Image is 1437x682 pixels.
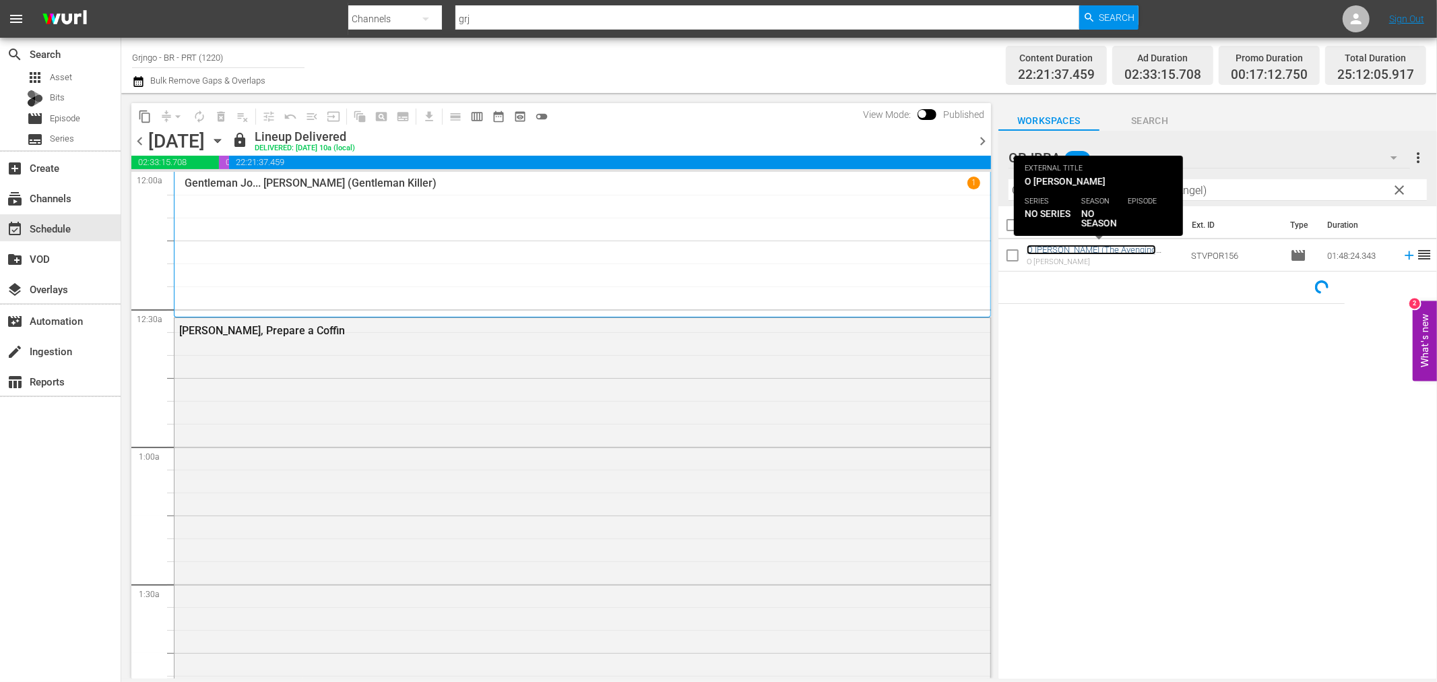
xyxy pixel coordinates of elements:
[1079,5,1139,30] button: Search
[1099,113,1201,129] span: Search
[7,221,23,237] span: Schedule
[1231,49,1308,67] div: Promo Duration
[7,160,23,177] span: Create
[232,132,248,148] span: lock
[156,106,189,127] span: Remove Gaps & Overlaps
[219,156,229,169] span: 00:17:12.750
[1337,67,1414,83] span: 25:12:05.917
[440,103,466,129] span: Day Calendar View
[1413,301,1437,381] button: Open Feedback Widget
[255,129,355,144] div: Lineup Delivered
[1124,67,1201,83] span: 02:33:15.708
[1009,139,1410,177] div: GRJBRA
[280,106,301,127] span: Revert to Primary Episode
[32,3,97,35] img: ans4CAIJ8jUAAAAAAAAAAAAAAAAAAAAAAAAgQb4GAAAAAAAAAAAAAAAAAAAAAAAAJMjXAAAAAAAAAAAAAAAAAAAAAAAAgAT5G...
[488,106,509,127] span: Month Calendar View
[8,11,24,27] span: menu
[301,106,323,127] span: Fill episodes with ad slates
[27,69,43,86] span: Asset
[27,90,43,106] div: Bits
[210,106,232,127] span: Select an event to delete
[185,177,437,189] p: Gentleman Jo... [PERSON_NAME] (Gentleman Killer)
[1389,13,1424,24] a: Sign Out
[134,106,156,127] span: Copy Lineup
[371,106,392,127] span: Create Search Block
[50,91,65,104] span: Bits
[7,282,23,298] span: Overlays
[1018,67,1095,83] span: 22:21:37.459
[466,106,488,127] span: Week Calendar View
[27,131,43,148] span: Series
[998,113,1099,129] span: Workspaces
[148,130,205,152] div: [DATE]
[1124,49,1201,67] div: Ad Duration
[1392,182,1408,198] span: clear
[492,110,505,123] span: date_range_outlined
[535,110,548,123] span: toggle_off
[1291,247,1307,263] span: Episode
[1409,299,1420,309] div: 2
[1027,257,1180,266] div: O [PERSON_NAME]
[148,75,265,86] span: Bulk Remove Gaps & Overlaps
[1099,5,1135,30] span: Search
[1322,239,1397,272] td: 01:48:24.343
[7,251,23,268] span: VOD
[392,106,414,127] span: Create Series Block
[131,133,148,150] span: chevron_left
[1018,49,1095,67] div: Content Duration
[7,374,23,390] span: Reports
[189,106,210,127] span: Loop Content
[7,46,23,63] span: Search
[1231,67,1308,83] span: 00:17:12.750
[1027,206,1184,244] th: Title
[1417,247,1433,263] span: reorder
[513,110,527,123] span: preview_outlined
[253,103,280,129] span: Customize Events
[232,106,253,127] span: Clear Lineup
[138,110,152,123] span: content_copy
[1027,245,1156,265] a: O [PERSON_NAME] (The Avenging Angel)
[856,109,918,120] span: View Mode:
[414,103,440,129] span: Download as CSV
[918,109,927,119] span: Toggle to switch from Published to Draft view.
[50,112,80,125] span: Episode
[7,313,23,330] span: Automation
[971,178,976,187] p: 1
[7,191,23,207] span: Channels
[531,106,552,127] span: 24 hours Lineup View is OFF
[27,111,43,127] span: Episode
[255,144,355,153] div: DELIVERED: [DATE] 10a (local)
[1337,49,1414,67] div: Total Duration
[1388,179,1410,200] button: clear
[344,103,371,129] span: Refresh All Search Blocks
[1411,142,1427,174] button: more_vert
[179,324,912,337] div: [PERSON_NAME], Prepare a Coffin
[7,344,23,360] span: Ingestion
[1411,150,1427,166] span: more_vert
[1320,206,1401,244] th: Duration
[131,156,219,169] span: 02:33:15.708
[229,156,991,169] span: 22:21:37.459
[1186,239,1285,272] td: STVPOR156
[509,106,531,127] span: View Backup
[323,106,344,127] span: Update Metadata from Key Asset
[1283,206,1320,244] th: Type
[974,133,991,150] span: chevron_right
[1184,206,1283,244] th: Ext. ID
[470,110,484,123] span: calendar_view_week_outlined
[936,109,991,120] span: Published
[1402,248,1417,263] svg: Add to Schedule
[50,71,72,84] span: Asset
[50,132,74,146] span: Series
